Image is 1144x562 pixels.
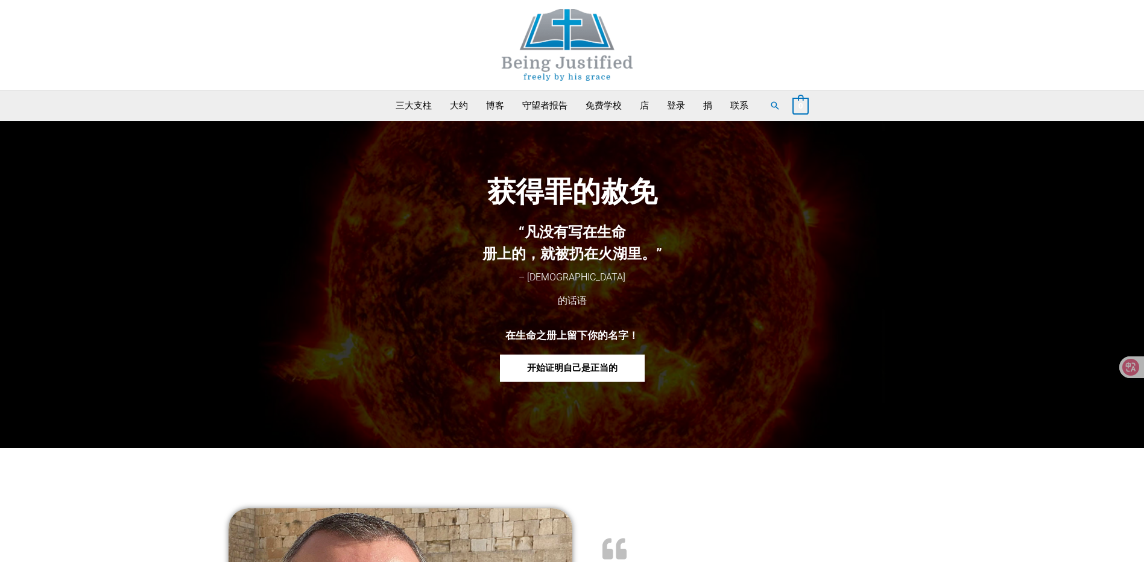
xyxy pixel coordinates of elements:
img: 称义 [477,9,658,81]
nav: 主站点导航 [387,90,757,121]
a: 博客 [477,90,513,121]
span: – [DEMOGRAPHIC_DATA] 的话语 [519,271,625,306]
h4: 获得罪的赦免 [319,175,826,209]
a: 三大支柱 [387,90,441,121]
a: 开始证明自己是正当的 [500,355,645,382]
b: “凡没有写在生命 册上的，就被扔在火湖里。” [482,224,662,262]
a: 店 [631,90,658,121]
span: 0 [798,101,803,110]
a: 捐 [694,90,721,121]
h4: 在生命之册上留下你的名字！ [319,330,826,342]
span: 开始证明自己是正当的 [527,364,618,373]
a: 查看购物车，为空 [792,100,809,111]
a: 免费学校 [577,90,631,121]
a: 守望者报告 [513,90,577,121]
a: 登录 [658,90,694,121]
a: 大约 [441,90,477,121]
a: 搜索按钮 [770,100,780,111]
a: 联系 [721,90,757,121]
